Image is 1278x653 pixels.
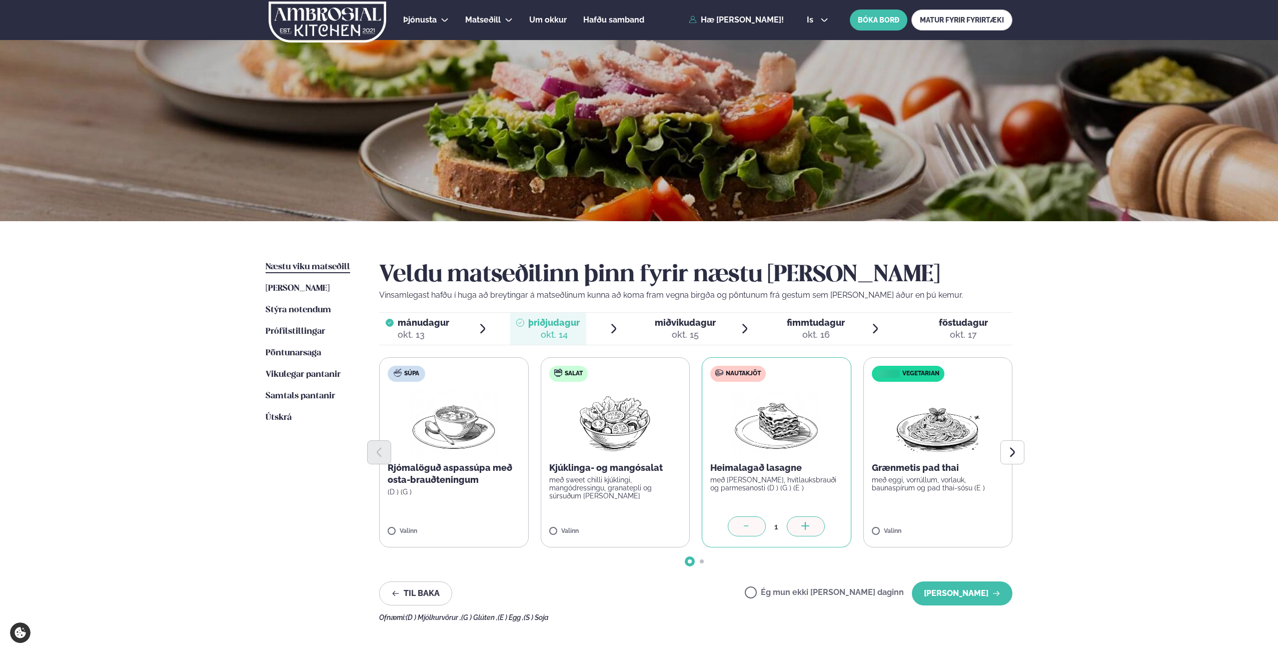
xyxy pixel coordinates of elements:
[894,390,982,454] img: Spagetti.png
[403,15,437,25] span: Þjónusta
[807,16,816,24] span: is
[726,370,761,378] span: Nautakjöt
[388,462,520,486] p: Rjómalöguð aspassúpa með osta-brauðteningum
[266,326,325,338] a: Prófílstillingar
[1000,440,1024,464] button: Next slide
[912,581,1012,605] button: [PERSON_NAME]
[498,613,524,621] span: (E ) Egg ,
[465,14,501,26] a: Matseðill
[406,613,461,621] span: (D ) Mjólkurvörur ,
[461,613,498,621] span: (G ) Glúten ,
[266,370,341,379] span: Vikulegar pantanir
[266,369,341,381] a: Vikulegar pantanir
[404,370,419,378] span: Súpa
[872,462,1004,474] p: Grænmetis pad thai
[583,14,644,26] a: Hafðu samband
[379,581,452,605] button: Til baka
[571,390,659,454] img: Salad.png
[410,390,498,454] img: Soup.png
[379,261,1012,289] h2: Veldu matseðilinn þinn fyrir næstu [PERSON_NAME]
[398,317,449,328] span: mánudagur
[266,304,331,316] a: Stýra notendum
[528,329,580,341] div: okt. 14
[268,2,387,43] img: logo
[710,476,843,492] p: með [PERSON_NAME], hvítlauksbrauði og parmesanosti (D ) (G ) (E )
[529,15,567,25] span: Um okkur
[872,476,1004,492] p: með eggi, vorrúllum, vorlauk, baunaspírum og pad thai-sósu (E )
[266,306,331,314] span: Stýra notendum
[394,369,402,377] img: soup.svg
[266,284,330,293] span: [PERSON_NAME]
[710,462,843,474] p: Heimalagað lasagne
[715,369,723,377] img: beef.svg
[266,412,292,424] a: Útskrá
[902,370,939,378] span: Vegetarian
[688,559,692,563] span: Go to slide 1
[787,317,845,328] span: fimmtudagur
[549,476,682,500] p: með sweet chilli kjúklingi, mangódressingu, granatepli og súrsuðum [PERSON_NAME]
[379,613,1012,621] div: Ofnæmi:
[266,347,321,359] a: Pöntunarsaga
[565,370,583,378] span: Salat
[700,559,704,563] span: Go to slide 2
[266,261,350,273] a: Næstu viku matseðill
[939,317,988,328] span: föstudagur
[529,14,567,26] a: Um okkur
[911,10,1012,31] a: MATUR FYRIR FYRIRTÆKI
[266,413,292,422] span: Útskrá
[266,390,335,402] a: Samtals pantanir
[398,329,449,341] div: okt. 13
[850,10,907,31] button: BÓKA BORÐ
[655,329,716,341] div: okt. 15
[10,622,31,643] a: Cookie settings
[388,488,520,496] p: (D ) (G )
[266,392,335,400] span: Samtals pantanir
[266,349,321,357] span: Pöntunarsaga
[403,14,437,26] a: Þjónusta
[379,289,1012,301] p: Vinsamlegast hafðu í huga að breytingar á matseðlinum kunna að koma fram vegna birgða og pöntunum...
[266,283,330,295] a: [PERSON_NAME]
[549,462,682,474] p: Kjúklinga- og mangósalat
[732,390,820,454] img: Lasagna.png
[655,317,716,328] span: miðvikudagur
[874,369,902,379] img: icon
[766,521,787,532] div: 1
[689,16,784,25] a: Hæ [PERSON_NAME]!
[524,613,549,621] span: (S ) Soja
[583,15,644,25] span: Hafðu samband
[266,263,350,271] span: Næstu viku matseðill
[799,16,836,24] button: is
[266,327,325,336] span: Prófílstillingar
[939,329,988,341] div: okt. 17
[528,317,580,328] span: þriðjudagur
[554,369,562,377] img: salad.svg
[367,440,391,464] button: Previous slide
[465,15,501,25] span: Matseðill
[787,329,845,341] div: okt. 16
